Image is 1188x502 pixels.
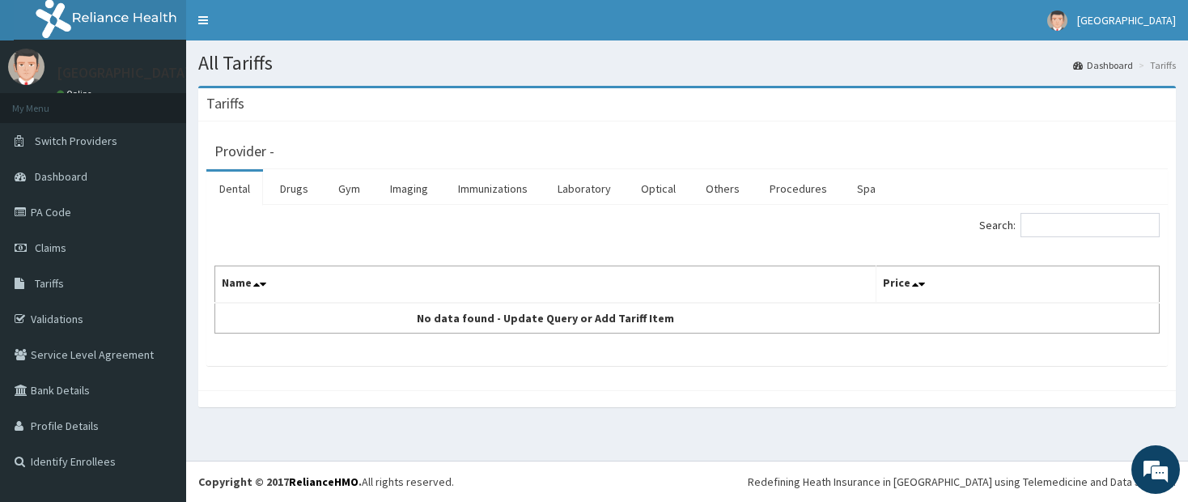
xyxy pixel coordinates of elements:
a: Immunizations [445,172,541,206]
img: User Image [8,49,45,85]
span: Switch Providers [35,134,117,148]
h1: All Tariffs [198,53,1176,74]
strong: Copyright © 2017 . [198,474,362,489]
a: Optical [628,172,689,206]
a: Dental [206,172,263,206]
span: Dashboard [35,169,87,184]
span: Claims [35,240,66,255]
td: No data found - Update Query or Add Tariff Item [215,303,876,334]
a: Spa [844,172,889,206]
a: RelianceHMO [289,474,359,489]
span: [GEOGRAPHIC_DATA] [1077,13,1176,28]
th: Name [215,266,876,304]
h3: Provider - [214,144,274,159]
a: Procedures [757,172,840,206]
a: Online [57,88,95,100]
div: Redefining Heath Insurance in [GEOGRAPHIC_DATA] using Telemedicine and Data Science! [748,474,1176,490]
li: Tariffs [1135,58,1176,72]
a: Gym [325,172,373,206]
input: Search: [1020,213,1160,237]
h3: Tariffs [206,96,244,111]
th: Price [876,266,1159,304]
a: Laboratory [545,172,624,206]
a: Dashboard [1073,58,1133,72]
span: Tariffs [35,276,64,291]
a: Imaging [377,172,441,206]
label: Search: [979,213,1160,237]
footer: All rights reserved. [186,461,1188,502]
p: [GEOGRAPHIC_DATA] [57,66,190,80]
img: User Image [1047,11,1067,31]
a: Others [693,172,753,206]
a: Drugs [267,172,321,206]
